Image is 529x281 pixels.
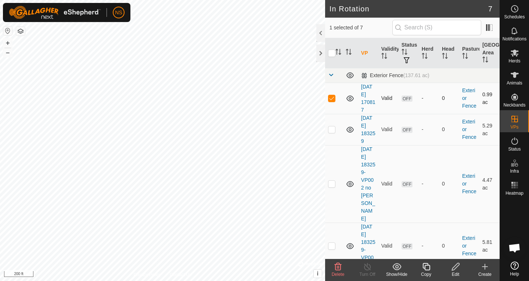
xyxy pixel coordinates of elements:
div: - [422,94,436,102]
td: 0 [439,223,459,269]
button: Map Layers [16,27,25,36]
img: Gallagher Logo [9,6,101,19]
a: [DATE] 183259-VP003 [361,224,375,268]
p-sorticon: Activate to sort [442,54,448,60]
th: Pasture [459,38,479,68]
span: (137.61 ac) [403,72,429,78]
p-sorticon: Activate to sort [402,50,407,56]
span: Herds [508,59,520,63]
td: 0 [439,114,459,145]
th: Herd [419,38,439,68]
p-sorticon: Activate to sort [346,50,352,56]
a: Exterior Fence [462,235,476,256]
h2: In Rotation [330,4,488,13]
div: Show/Hide [382,271,411,278]
a: Contact Us [170,271,191,278]
td: 5.81 ac [479,223,500,269]
button: – [3,48,12,57]
a: [DATE] 170817 [361,84,375,113]
a: Help [500,259,529,279]
a: Privacy Policy [133,271,161,278]
p-sorticon: Activate to sort [462,54,468,60]
td: 5.29 ac [479,114,500,145]
a: [DATE] 183259-VP002 no [PERSON_NAME] [361,146,375,221]
th: Validity [378,38,399,68]
a: [DATE] 183259 [361,115,375,144]
div: Open chat [504,237,526,259]
a: Exterior Fence [462,119,476,140]
span: NS [115,9,122,17]
span: OFF [402,127,413,133]
p-sorticon: Activate to sort [381,54,387,60]
div: - [422,180,436,188]
td: 4.47 ac [479,145,500,223]
span: OFF [402,181,413,187]
td: Valid [378,145,399,223]
td: Valid [378,83,399,114]
button: i [314,270,322,278]
div: - [422,242,436,250]
p-sorticon: Activate to sort [335,50,341,56]
span: 7 [488,3,492,14]
th: VP [358,38,378,68]
span: VPs [510,125,518,129]
a: Exterior Fence [462,173,476,194]
p-sorticon: Activate to sort [482,58,488,64]
th: Status [399,38,419,68]
input: Search (S) [392,20,481,35]
span: Status [508,147,521,151]
th: [GEOGRAPHIC_DATA] Area [479,38,500,68]
span: Schedules [504,15,525,19]
td: Valid [378,114,399,145]
span: Neckbands [503,103,525,107]
a: Exterior Fence [462,87,476,109]
div: Edit [441,271,470,278]
div: Copy [411,271,441,278]
span: 1 selected of 7 [330,24,392,32]
td: 0.99 ac [479,83,500,114]
p-sorticon: Activate to sort [422,54,428,60]
button: Reset Map [3,26,12,35]
span: Infra [510,169,519,173]
span: Notifications [503,37,526,41]
span: OFF [402,96,413,102]
button: + [3,39,12,47]
td: Valid [378,223,399,269]
th: Head [439,38,459,68]
div: Create [470,271,500,278]
span: Delete [332,272,345,277]
span: Help [510,272,519,276]
span: Heatmap [505,191,523,195]
div: - [422,126,436,133]
span: OFF [402,243,413,249]
span: i [317,270,319,277]
div: Exterior Fence [361,72,429,79]
td: 0 [439,145,459,223]
span: Animals [507,81,522,85]
div: Turn Off [353,271,382,278]
td: 0 [439,83,459,114]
